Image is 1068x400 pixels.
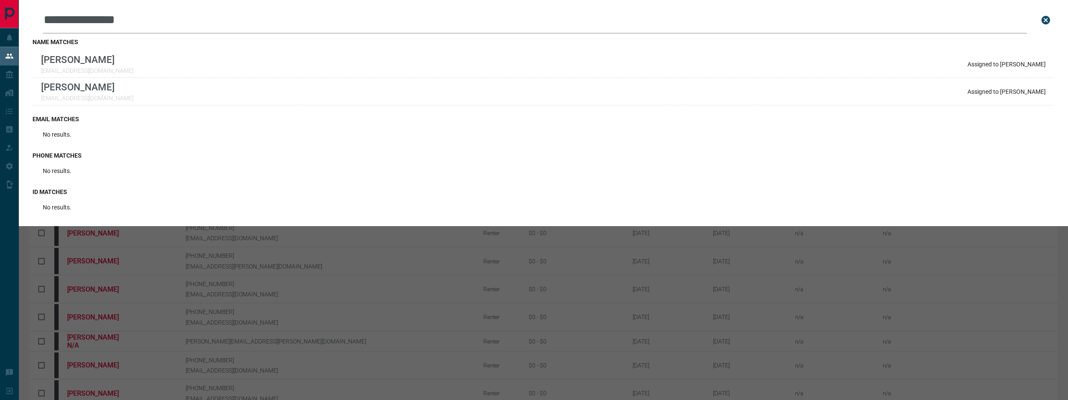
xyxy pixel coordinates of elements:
[43,131,71,138] p: No results.
[33,188,1054,195] h3: id matches
[1037,12,1054,29] button: close search bar
[41,81,133,93] p: [PERSON_NAME]
[43,167,71,174] p: No results.
[41,54,133,65] p: [PERSON_NAME]
[41,95,133,101] p: [EMAIL_ADDRESS][DOMAIN_NAME]
[33,152,1054,159] h3: phone matches
[967,61,1046,68] p: Assigned to [PERSON_NAME]
[43,204,71,211] p: No results.
[41,67,133,74] p: [EMAIL_ADDRESS][DOMAIN_NAME]
[33,116,1054,122] h3: email matches
[33,39,1054,45] h3: name matches
[967,88,1046,95] p: Assigned to [PERSON_NAME]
